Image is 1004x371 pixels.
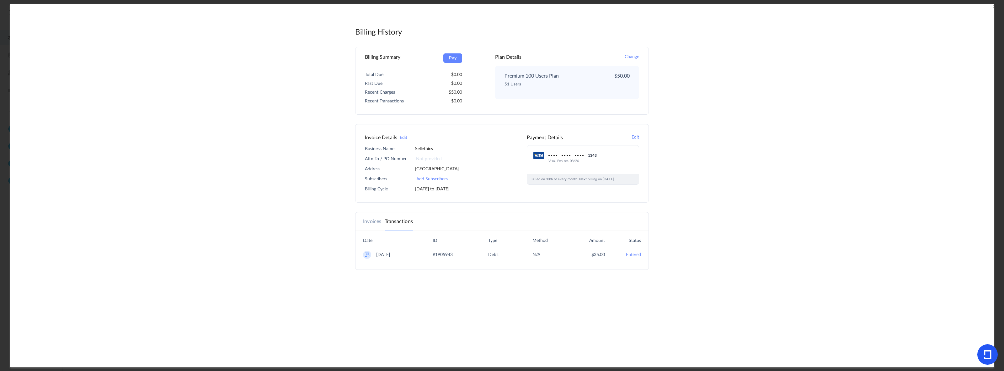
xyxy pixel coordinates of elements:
p: Address [365,165,406,173]
p: - Expires [548,159,634,163]
span: Method [532,237,548,245]
p: 51 Users [505,81,602,88]
button: Edit [632,134,639,141]
p: 0.00 [451,71,462,79]
a: Add Subscribers [416,177,448,181]
span: Total Due [365,73,383,77]
h2: Plan Details [495,53,521,61]
a: Invoices [363,218,382,225]
p: 50.00 [449,89,462,96]
span: Not provided [416,155,442,163]
h2: 50.00 [614,72,630,80]
h2: Premium 100 Users Plan [505,72,559,80]
p: Business Name [365,145,406,153]
span: 1343 [588,153,597,158]
h2: Invoice Details [365,134,397,141]
span: Date [363,237,372,245]
button: Edit [400,134,407,142]
span: Past Due [365,81,382,86]
p: 0.00 [451,97,462,105]
span: Sellethics [415,145,433,153]
p: 0.00 [451,80,462,87]
span: Recent Charges [365,90,395,95]
span: 25.00 [591,251,605,259]
span: [DATE] [376,251,390,259]
p: Billed on 30th of every month. Next billing on [DATE] [527,174,639,184]
p: Billing Cycle [365,185,406,193]
span: [GEOGRAPHIC_DATA] [415,165,459,173]
button: Change [625,53,639,61]
span: N/A [532,251,540,259]
span: Debit [488,251,499,259]
h2: Payment Details [527,134,563,141]
span: Recent Transactions [365,99,404,103]
span: # 1905943 [433,251,453,259]
span: Amount [589,237,605,245]
a: Transactions [385,218,413,225]
span: Type [488,237,497,245]
span: [DATE] to [DATE] [415,185,449,193]
button: Pay [443,53,462,63]
p: Subscribers [365,175,406,183]
h2: Billing Summary [365,53,400,61]
span: Visa [548,159,555,163]
p: Attn To / PO Number [365,155,407,163]
h1: Billing History [355,28,649,38]
span: 08/26 [570,159,579,163]
img: reciept icon [365,253,370,257]
img: visa.svg [533,152,544,159]
span: ID [433,237,437,245]
span: Status [629,237,641,245]
a: Entered [626,251,641,259]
